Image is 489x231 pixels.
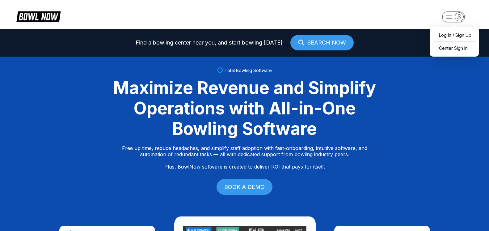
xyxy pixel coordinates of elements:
a: SEARCH NOW [290,35,354,50]
a: BOOK A DEMO [217,179,272,195]
div: Maximize Revenue and Simplify Operations with All-in-One Bowling Software [106,78,384,139]
span: Find a bowling center near you, and start bowling [DATE] [136,40,283,46]
a: Center Sign In [433,43,476,53]
p: Free up time, reduce headaches, and simplify staff adoption with fast-onboarding, intuitive softw... [122,145,367,170]
span: Total Bowling Software [225,68,272,73]
a: Log In / Sign Up [433,30,476,41]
